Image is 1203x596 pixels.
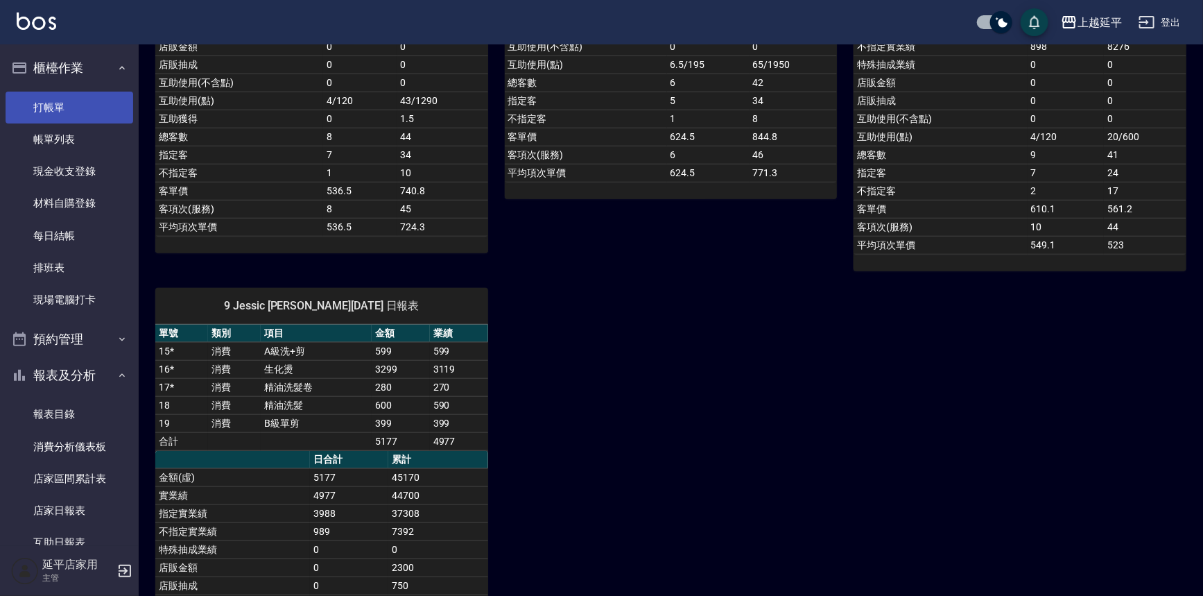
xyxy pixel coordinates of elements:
[505,110,667,128] td: 不指定客
[430,414,488,432] td: 399
[6,187,133,219] a: 材料自購登錄
[1104,200,1186,218] td: 561.2
[159,418,170,429] a: 19
[42,558,113,572] h5: 延平店家用
[11,557,39,585] img: Person
[6,155,133,187] a: 現金收支登錄
[6,357,133,393] button: 報表及分析
[854,218,1027,236] td: 客項次(服務)
[854,200,1027,218] td: 客單價
[1028,146,1104,164] td: 9
[310,486,388,504] td: 4977
[6,495,133,527] a: 店家日報表
[372,342,430,360] td: 599
[1104,110,1186,128] td: 0
[750,37,838,56] td: 0
[854,182,1027,200] td: 不指定客
[1104,92,1186,110] td: 0
[6,220,133,252] a: 每日結帳
[854,236,1027,254] td: 平均項次單價
[750,146,838,164] td: 46
[155,164,323,182] td: 不指定客
[750,110,838,128] td: 8
[397,128,488,146] td: 44
[505,74,667,92] td: 總客數
[155,325,208,343] th: 單號
[17,12,56,30] img: Logo
[750,74,838,92] td: 42
[323,218,397,236] td: 536.5
[310,577,388,595] td: 0
[155,522,310,540] td: 不指定實業績
[6,284,133,316] a: 現場電腦打卡
[397,200,488,218] td: 45
[1104,128,1186,146] td: 20/600
[505,164,667,182] td: 平均項次單價
[155,540,310,559] td: 特殊抽成業績
[155,468,310,486] td: 金額(虛)
[854,37,1027,56] td: 不指定實業績
[6,398,133,430] a: 報表目錄
[505,92,667,110] td: 指定客
[155,37,323,56] td: 店販金額
[388,504,487,522] td: 37308
[323,74,397,92] td: 0
[261,360,372,378] td: 生化燙
[854,56,1027,74] td: 特殊抽成業績
[667,128,750,146] td: 624.5
[1104,218,1186,236] td: 44
[155,92,323,110] td: 互助使用(點)
[310,504,388,522] td: 3988
[854,110,1027,128] td: 互助使用(不含點)
[397,37,488,56] td: 0
[155,128,323,146] td: 總客數
[323,200,397,218] td: 8
[505,128,667,146] td: 客單價
[310,540,388,559] td: 0
[505,37,667,56] td: 互助使用(不含點)
[388,522,487,540] td: 7392
[372,396,430,414] td: 600
[1028,200,1104,218] td: 610.1
[261,414,372,432] td: B級單剪
[208,414,261,432] td: 消費
[208,325,261,343] th: 類別
[854,128,1027,146] td: 互助使用(點)
[1055,8,1127,37] button: 上越延平
[6,124,133,155] a: 帳單列表
[6,252,133,284] a: 排班表
[667,146,750,164] td: 6
[397,110,488,128] td: 1.5
[208,396,261,414] td: 消費
[397,146,488,164] td: 34
[430,342,488,360] td: 599
[1133,10,1186,35] button: 登出
[667,92,750,110] td: 5
[372,360,430,378] td: 3299
[750,164,838,182] td: 771.3
[261,378,372,396] td: 精油洗髮卷
[388,451,487,469] th: 累計
[388,577,487,595] td: 750
[430,360,488,378] td: 3119
[208,378,261,396] td: 消費
[667,110,750,128] td: 1
[1028,182,1104,200] td: 2
[1021,8,1048,36] button: save
[667,37,750,56] td: 0
[323,146,397,164] td: 7
[6,50,133,86] button: 櫃檯作業
[430,396,488,414] td: 590
[388,540,487,559] td: 0
[1028,56,1104,74] td: 0
[155,182,323,200] td: 客單價
[430,432,488,450] td: 4977
[323,56,397,74] td: 0
[372,378,430,396] td: 280
[261,342,372,360] td: A級洗+剪
[397,92,488,110] td: 43/1290
[1028,128,1104,146] td: 4/120
[667,74,750,92] td: 6
[750,56,838,74] td: 65/1950
[1104,146,1186,164] td: 41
